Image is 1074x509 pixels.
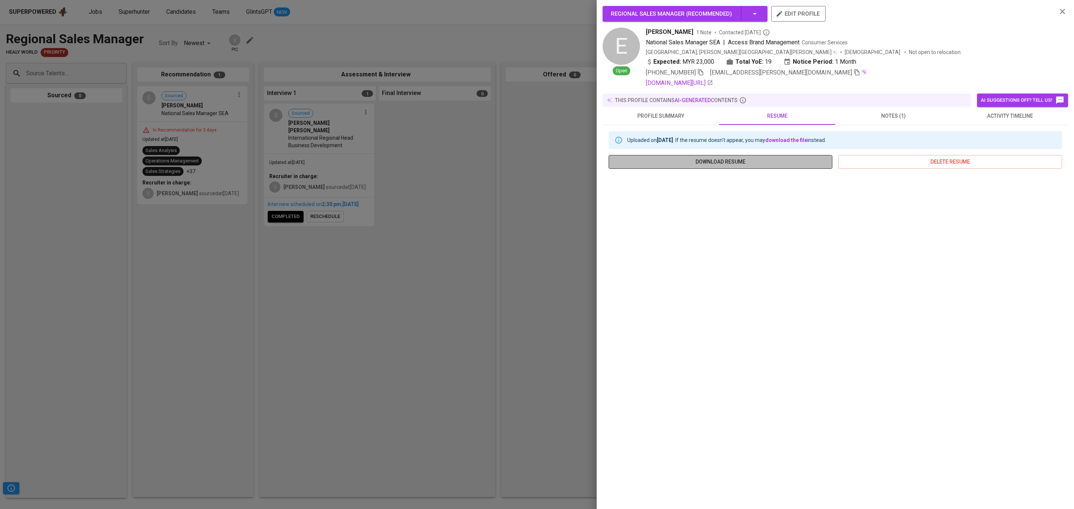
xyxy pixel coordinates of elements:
[646,79,713,88] a: [DOMAIN_NAME][URL]
[710,69,852,76] span: [EMAIL_ADDRESS][PERSON_NAME][DOMAIN_NAME]
[646,48,837,56] div: [GEOGRAPHIC_DATA], [PERSON_NAME][GEOGRAPHIC_DATA][PERSON_NAME]
[763,29,770,36] svg: By Malaysia recruiter
[793,57,833,66] b: Notice Period:
[603,6,767,22] button: Regional Sales Manager (Recommended)
[802,39,848,45] span: Consumer Services
[838,155,1062,169] button: delete resume
[646,57,714,66] div: MYR 23,000
[723,111,831,121] span: resume
[765,137,807,143] a: download the file
[771,6,826,22] button: edit profile
[611,10,732,17] span: Regional Sales Manager ( Recommended )
[956,111,1064,121] span: activity timeline
[728,39,800,46] span: Access Brand Management
[845,48,901,56] span: [DEMOGRAPHIC_DATA]
[646,39,720,46] span: National Sales Manager SEA
[765,57,772,66] span: 19
[977,94,1068,107] button: AI suggestions off? Tell us!
[646,69,696,76] span: [PHONE_NUMBER]
[783,57,856,66] div: 1 Month
[653,57,681,66] b: Expected:
[646,28,693,37] span: [PERSON_NAME]
[909,48,961,56] p: Not open to relocation
[771,10,826,16] a: edit profile
[696,29,712,36] span: 1 Note
[615,97,738,104] p: this profile contains contents
[723,38,725,47] span: |
[719,29,770,36] span: Contacted [DATE]
[613,67,630,75] span: Open
[675,97,711,103] span: AI-generated
[735,57,763,66] b: Total YoE:
[657,137,673,143] b: [DATE]
[603,28,640,65] div: E
[627,133,826,147] div: Uploaded on . If the resume doesn't appear, you may instead.
[844,157,1056,167] span: delete resume
[777,9,820,19] span: edit profile
[609,175,1062,398] iframe: 8fb8e399e313c5e781169a8e05a90639.pdf
[615,157,826,167] span: download resume
[981,96,1064,105] span: AI suggestions off? Tell us!
[609,155,832,169] button: download resume
[861,69,867,75] img: magic_wand.svg
[840,111,947,121] span: notes (1)
[607,111,715,121] span: profile summary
